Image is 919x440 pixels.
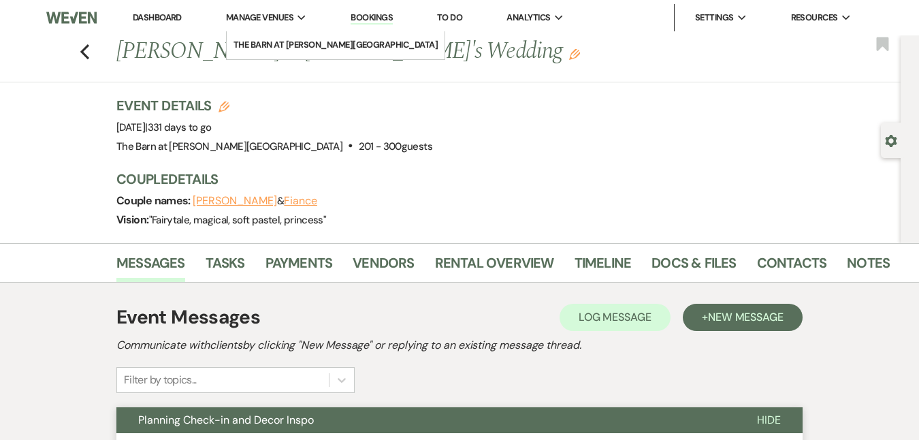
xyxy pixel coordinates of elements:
[116,193,193,208] span: Couple names:
[116,407,735,433] button: Planning Check-in and Decor Inspo
[847,252,890,282] a: Notes
[193,195,277,206] button: [PERSON_NAME]
[149,213,327,227] span: " Fairytale, magical, soft pastel, princess "
[353,252,414,282] a: Vendors
[116,252,185,282] a: Messages
[116,96,432,115] h3: Event Details
[757,252,827,282] a: Contacts
[226,11,293,25] span: Manage Venues
[575,252,632,282] a: Timeline
[735,407,803,433] button: Hide
[757,413,781,427] span: Hide
[885,133,897,146] button: Open lead details
[46,3,97,32] img: Weven Logo
[265,252,333,282] a: Payments
[359,140,432,153] span: 201 - 300 guests
[116,213,149,227] span: Vision:
[133,12,182,23] a: Dashboard
[284,195,317,206] button: Fiance
[569,48,580,60] button: Edit
[695,11,734,25] span: Settings
[148,121,212,134] span: 331 days to go
[116,337,803,353] h2: Communicate with clients by clicking "New Message" or replying to an existing message thread.
[506,11,550,25] span: Analytics
[116,170,879,189] h3: Couple Details
[227,31,445,59] a: The Barn at [PERSON_NAME][GEOGRAPHIC_DATA]
[708,310,784,324] span: New Message
[116,35,726,68] h1: [PERSON_NAME] & [PERSON_NAME]'s Wedding
[193,194,317,208] span: &
[651,252,736,282] a: Docs & Files
[233,38,438,52] li: The Barn at [PERSON_NAME][GEOGRAPHIC_DATA]
[116,140,342,153] span: The Barn at [PERSON_NAME][GEOGRAPHIC_DATA]
[206,252,245,282] a: Tasks
[351,12,393,25] a: Bookings
[437,12,462,23] a: To Do
[116,303,260,332] h1: Event Messages
[116,121,212,134] span: [DATE]
[683,304,803,331] button: +New Message
[145,121,211,134] span: |
[791,11,838,25] span: Resources
[124,372,197,388] div: Filter by topics...
[560,304,671,331] button: Log Message
[579,310,651,324] span: Log Message
[435,252,554,282] a: Rental Overview
[138,413,314,427] span: Planning Check-in and Decor Inspo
